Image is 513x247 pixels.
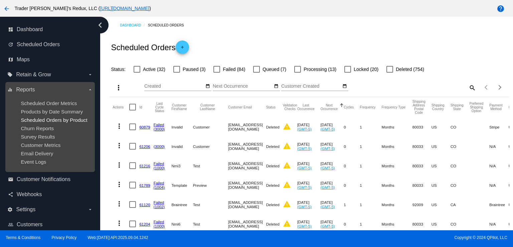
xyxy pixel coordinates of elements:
[52,235,77,240] a: Privacy Policy
[21,159,46,165] a: Event Logs
[139,164,150,168] a: 61216
[228,137,266,156] mat-cell: [EMAIL_ADDRESS][DOMAIN_NAME]
[321,156,344,175] mat-cell: [DATE]
[8,57,13,62] i: map
[412,156,432,175] mat-cell: 80033
[16,72,51,78] span: Retain & Grow
[3,5,11,13] mat-icon: arrow_back
[382,117,412,137] mat-cell: Months
[8,174,93,185] a: email Customer Notifications
[88,207,93,212] i: arrow_drop_down
[8,192,13,197] i: share
[297,117,321,137] mat-cell: [DATE]
[360,214,381,234] mat-cell: 1
[266,105,276,109] button: Change sorting for Status
[115,180,123,188] mat-icon: more_vert
[154,122,164,127] a: Failed
[148,20,190,30] a: Scheduled Orders
[382,195,412,214] mat-cell: Months
[139,144,150,149] a: 61206
[283,142,291,150] mat-icon: warning
[154,185,165,189] a: (1004)
[213,84,273,89] input: Next Occurrence
[21,151,53,156] a: Email Delivery
[321,137,344,156] mat-cell: [DATE]
[154,127,165,131] a: (3000)
[193,195,228,214] mat-cell: Test
[297,175,321,195] mat-cell: [DATE]
[115,161,123,169] mat-icon: more_vert
[451,137,470,156] mat-cell: CO
[266,125,280,129] span: Deleted
[143,65,165,73] span: Active (32)
[154,181,164,185] a: Failed
[489,117,508,137] mat-cell: Stripe
[451,214,470,234] mat-cell: CO
[228,105,252,109] button: Change sorting for CustomerEmail
[344,214,360,234] mat-cell: 0
[113,97,129,117] mat-header-cell: Actions
[172,175,193,195] mat-cell: Template
[8,189,93,200] a: share Webhooks
[360,156,381,175] mat-cell: 1
[321,185,335,189] a: (GMT-5)
[344,156,360,175] mat-cell: 0
[321,214,344,234] mat-cell: [DATE]
[468,82,476,93] mat-icon: search
[21,142,60,148] a: Customer Metrics
[172,103,187,111] button: Change sorting for CustomerFirstName
[17,176,70,182] span: Customer Notifications
[139,183,150,187] a: 61789
[21,117,87,123] span: Scheduled Orders by Product
[489,137,508,156] mat-cell: N/A
[154,166,165,170] a: (1000)
[344,105,354,109] button: Change sorting for Cycles
[228,195,266,214] mat-cell: [EMAIL_ADDRESS][DOMAIN_NAME]
[88,72,93,77] i: arrow_drop_down
[8,24,93,35] a: dashboard Dashboard
[193,103,222,111] button: Change sorting for CustomerLastName
[154,200,164,204] a: Failed
[193,156,228,175] mat-cell: Test
[489,156,508,175] mat-cell: N/A
[297,224,312,228] a: (GMT-5)
[451,117,470,137] mat-cell: CO
[412,137,432,156] mat-cell: 80033
[115,219,123,227] mat-icon: more_vert
[432,103,445,111] button: Change sorting for ShippingCountry
[281,84,341,89] input: Customer Created
[193,137,228,156] mat-cell: Customer
[412,175,432,195] mat-cell: 80033
[154,102,166,113] button: Change sorting for LastProcessingCycleId
[115,142,123,150] mat-icon: more_vert
[21,126,54,131] a: Churn Reports
[360,195,381,214] mat-cell: 1
[228,156,266,175] mat-cell: [EMAIL_ADDRESS][DOMAIN_NAME]
[451,195,470,214] mat-cell: CA
[382,214,412,234] mat-cell: Months
[17,57,30,63] span: Maps
[8,54,93,65] a: map Maps
[120,20,148,30] a: Dashboard
[480,81,493,94] button: Previous page
[321,166,335,170] a: (GMT-5)
[193,117,228,137] mat-cell: Customer
[297,166,312,170] a: (GMT-5)
[115,84,123,92] mat-icon: more_vert
[321,195,344,214] mat-cell: [DATE]
[283,97,297,117] mat-header-cell: Validation Checks
[139,125,150,129] a: 60879
[154,220,164,224] a: Failed
[8,27,13,32] i: dashboard
[193,214,228,234] mat-cell: Test
[178,45,186,53] mat-icon: add
[344,137,360,156] mat-cell: 0
[8,219,93,230] a: people_outline Customers
[115,122,123,130] mat-icon: more_vert
[100,6,149,11] a: [URL][DOMAIN_NAME]
[321,146,335,151] a: (GMT-5)
[297,214,321,234] mat-cell: [DATE]
[266,202,280,207] span: Deleted
[321,224,335,228] a: (GMT-5)
[172,214,193,234] mat-cell: Nmi6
